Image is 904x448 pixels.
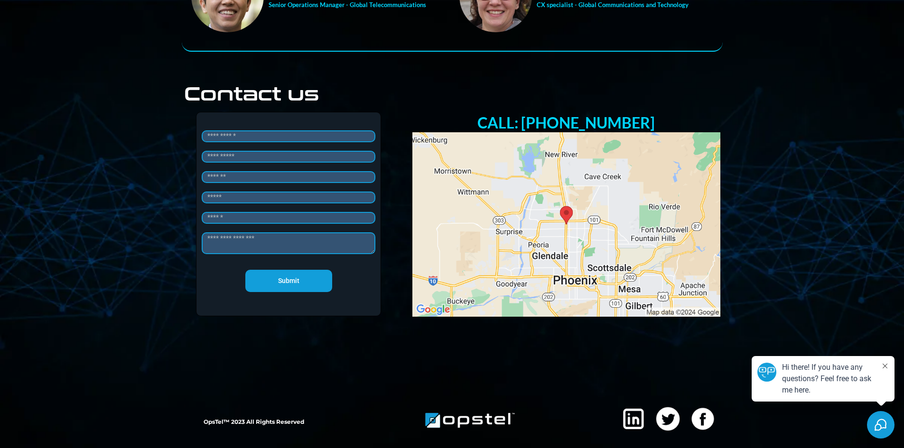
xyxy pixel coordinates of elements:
[245,270,332,292] button: Submit
[204,418,304,425] strong: OpsTel™ 2023 All Rights Reserved
[621,406,646,431] a: https://www.linkedin.com/company/opstel-services/
[412,132,720,317] a: href
[537,1,689,9] strong: CX specialist - Global Communications and Technology
[655,406,680,431] a: https://www.linkedin.com/company/opstel-services/
[257,275,320,287] p: Submit
[690,406,715,431] a: https://www.linkedin.com/company/opstel-services/
[184,79,319,106] strong: Contact us
[269,1,426,9] strong: Senior Operations Manager - Global Telecommunications
[477,113,655,132] strong: CALL: [PHONE_NUMBER]
[412,132,720,317] img: 2550 W Union Hills Dr suite #350, Phoenix, AZ 85023, USA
